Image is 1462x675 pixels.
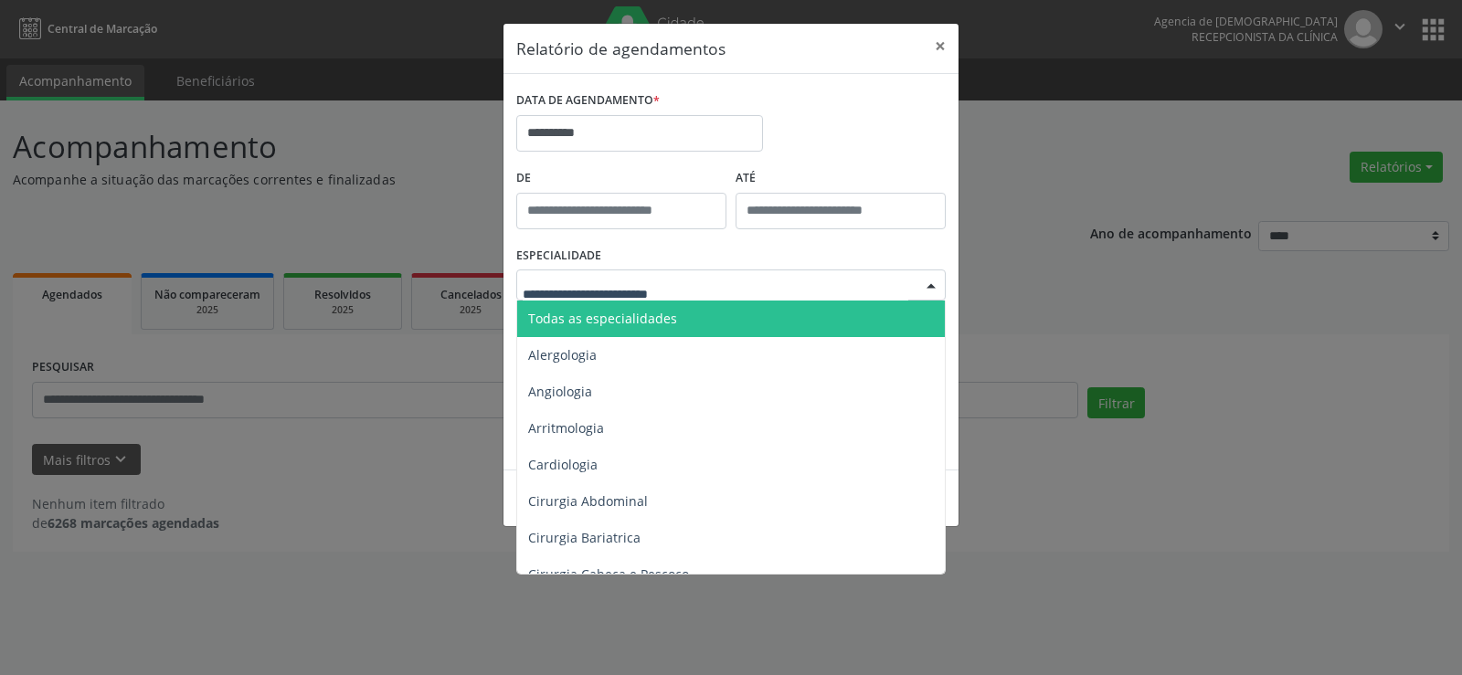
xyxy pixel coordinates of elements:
span: Cardiologia [528,456,598,473]
h5: Relatório de agendamentos [516,37,726,60]
span: Arritmologia [528,419,604,437]
span: Angiologia [528,383,592,400]
button: Close [922,24,959,69]
span: Cirurgia Abdominal [528,492,648,510]
span: Cirurgia Bariatrica [528,529,641,546]
span: Cirurgia Cabeça e Pescoço [528,565,689,583]
label: DATA DE AGENDAMENTO [516,87,660,115]
span: Todas as especialidades [528,310,677,327]
label: ESPECIALIDADE [516,242,601,270]
label: ATÉ [736,164,946,193]
span: Alergologia [528,346,597,364]
label: De [516,164,726,193]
